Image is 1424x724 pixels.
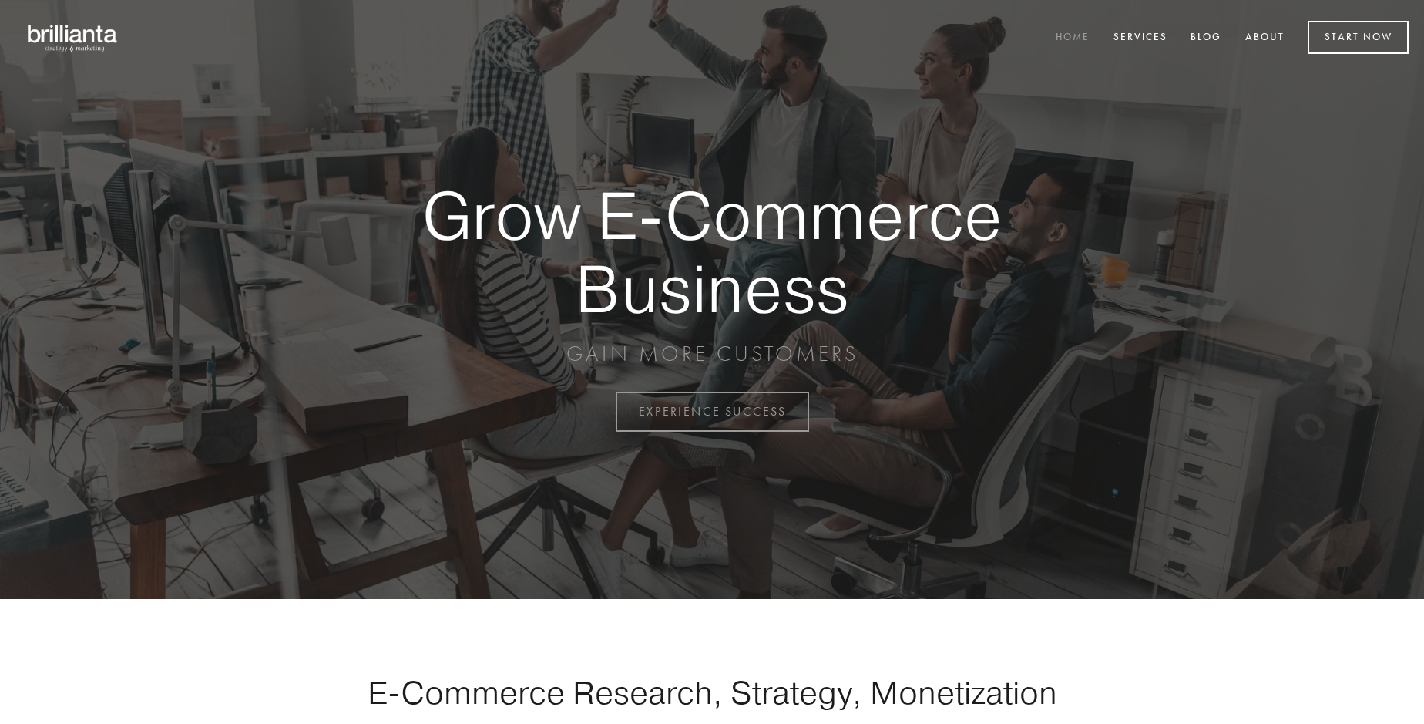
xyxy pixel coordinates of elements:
a: Start Now [1308,21,1409,54]
a: Blog [1181,25,1231,51]
a: Services [1103,25,1177,51]
p: GAIN MORE CUSTOMERS [368,340,1056,368]
a: EXPERIENCE SUCCESS [616,392,809,432]
a: Home [1046,25,1100,51]
strong: Grow E-Commerce Business [368,179,1056,325]
img: brillianta - research, strategy, marketing [15,15,131,60]
a: About [1235,25,1295,51]
h1: E-Commerce Research, Strategy, Monetization [319,673,1105,712]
